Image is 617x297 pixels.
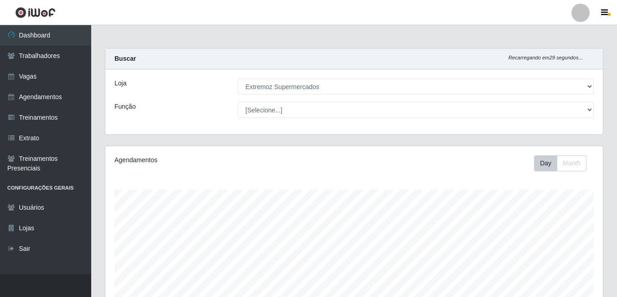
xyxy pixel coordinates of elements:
[534,155,557,171] button: Day
[534,155,586,171] div: First group
[534,155,594,171] div: Toolbar with button groups
[557,155,586,171] button: Month
[15,7,56,18] img: CoreUI Logo
[114,102,136,111] label: Função
[114,155,306,165] div: Agendamentos
[114,79,126,88] label: Loja
[114,55,136,62] strong: Buscar
[508,55,583,60] i: Recarregando em 29 segundos...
